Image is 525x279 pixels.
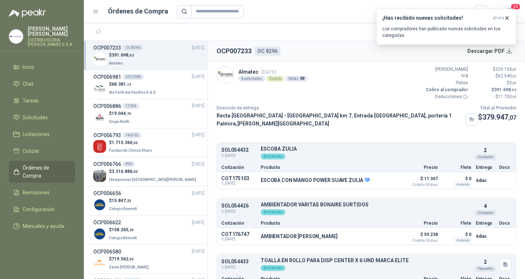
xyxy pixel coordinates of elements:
span: [DATE] [192,219,205,226]
span: Almatec [109,61,123,65]
span: ,07 [508,114,516,121]
span: ,24 [128,228,134,232]
div: 17034 [122,103,139,109]
button: Descargar PDF [463,44,517,58]
div: En tránsito [261,209,285,215]
h3: OCP006622 [93,218,121,226]
p: COT175103 [221,175,256,181]
a: OCP006766990[DATE] Company Logo$3.316.886,00Oleaginosas [GEOGRAPHIC_DATA][PERSON_NAME] [93,160,205,183]
p: $ 0 [442,174,471,183]
span: Colegio Bennett [109,236,137,240]
span: 329.158 [495,67,516,72]
p: Entrega [476,165,495,170]
a: Inicio [9,60,75,74]
p: DISTRIBUIDORA [PERSON_NAME] G S.A [28,38,75,47]
p: Docs [499,221,512,225]
h2: OCP007233 [217,46,252,56]
span: ,00 [512,67,516,71]
span: Grupo North [109,120,129,124]
a: OCP006622[DATE] Company Logo$158.265,24Colegio Bennett [93,218,205,241]
p: $ [472,66,516,73]
span: Rio Fertil del Pacífico S.A.S. [109,90,157,94]
a: OCP00688617034[DATE] Company Logo$19.044,76Grupo North [93,102,205,125]
span: ,00 [132,141,138,145]
img: Company Logo [93,140,106,153]
img: Company Logo [93,198,106,211]
span: 3.316.886 [112,169,138,174]
p: 2 [484,146,487,154]
p: Cobro al comprador [424,86,468,93]
div: Incluido [454,182,471,187]
span: ,00 [512,81,516,85]
span: ,00 [132,170,138,174]
div: 146762 [122,132,141,138]
span: ahora [493,15,504,21]
p: Dirección de entrega [217,105,478,112]
p: [PERSON_NAME] [424,66,468,73]
p: AMBIENTADOR VARITAS BONAIRE SURTIDOS [261,202,471,208]
div: OC 8296 [122,45,143,51]
div: En tránsito [261,265,285,271]
div: Directo [267,76,284,82]
span: C: [DATE] [221,264,256,270]
div: Paquetes [475,266,496,272]
img: Company Logo [93,169,106,182]
p: $ 11.367 [401,174,438,187]
span: 1.715.360 [112,140,138,145]
img: Company Logo [93,257,106,270]
h3: OCP006981 [93,73,121,81]
span: Oleaginosas [GEOGRAPHIC_DATA][PERSON_NAME] [109,178,196,182]
p: ESCOBA CON MANGO POWER SUAVE ZULIA [261,177,370,184]
span: [DATE] [192,161,205,168]
a: OCP006981OFICINA[DATE] Company Logo$68.381,13Rio Fertil del Pacífico S.A.S. [93,73,205,96]
span: ,02 [128,53,134,57]
img: Logo peakr [9,9,46,18]
span: C: [DATE] [221,153,256,159]
span: Configuración [23,205,55,213]
p: Producto [261,221,397,225]
p: SOL054433 [221,259,256,264]
div: OC 8296 [254,47,280,55]
span: [DATE] [261,69,276,75]
span: ,02 [511,88,516,92]
span: 158.265 [112,227,134,232]
button: 20 [503,5,516,18]
span: 391.698 [112,53,134,58]
p: Recta [GEOGRAPHIC_DATA] - [GEOGRAPHIC_DATA] km 7, Entrada [GEOGRAPHIC_DATA], portería 1 Palmira ,... [217,112,463,128]
span: 68.381 [112,82,131,87]
span: 19.044 [112,111,131,116]
span: [DATE] [192,132,205,139]
span: Cotizar [23,147,39,155]
span: [DATE] [192,102,205,109]
a: OCP006580[DATE] Company Logo$719.562,06Santa [PERSON_NAME] [93,248,205,271]
p: Los compradores han publicado nuevas solicitudes en tus categorías. [382,26,510,39]
p: $ [472,73,516,80]
h3: OCP006886 [93,102,121,110]
p: 4 [484,202,487,210]
div: Incluido [454,237,471,243]
img: Company Logo [217,66,234,83]
div: 4 solicitudes [238,76,265,82]
h1: Órdenes de Compra [108,6,168,16]
a: Remisiones [9,186,75,199]
a: Cotizar [9,144,75,158]
div: Unidades [474,154,497,160]
a: OCP007233OC 8296[DATE] Company Logo$391.698,02Almatec [93,44,205,67]
span: Licitaciones [23,130,50,138]
span: ,76 [126,112,131,116]
span: 15.847 [112,198,131,203]
span: Manuales y ayuda [23,222,64,230]
p: Entrega [476,221,495,225]
span: Órdenes de Compra [23,164,68,180]
p: Total al Proveedor [478,105,516,112]
p: - $ [472,93,516,100]
div: En tránsito [261,154,285,159]
p: 4 días [476,176,495,185]
p: 4 días [476,232,495,241]
p: $ [109,256,150,263]
p: $ [472,86,516,93]
span: [DATE] [192,248,205,255]
p: [PERSON_NAME] [PERSON_NAME] [28,26,75,36]
p: Precio [401,221,438,225]
p: Deducciones [424,93,468,100]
